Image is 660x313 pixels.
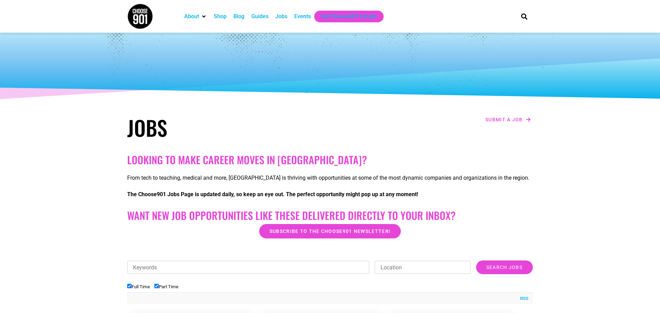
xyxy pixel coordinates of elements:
label: Part Time [154,284,178,289]
h2: Want New Job Opportunities like these Delivered Directly to your Inbox? [127,209,533,222]
div: Search [519,11,530,22]
a: Submit a job [483,115,533,124]
a: RSS [517,295,528,302]
p: From tech to teaching, medical and more, [GEOGRAPHIC_DATA] is thriving with opportunities at some... [127,174,533,182]
a: Shop [214,12,227,21]
a: Guides [251,12,268,21]
span: Subscribe to the Choose901 newsletter! [269,229,390,234]
nav: Main nav [181,11,509,22]
a: Get Choose901 Emails [321,12,377,21]
a: Subscribe to the Choose901 newsletter! [259,224,401,238]
input: Keywords [127,261,369,274]
label: Full Time [127,284,150,289]
span: Submit a job [485,117,523,122]
a: Events [294,12,311,21]
a: Jobs [275,12,287,21]
input: Part Time [154,284,159,288]
input: Full Time [127,284,132,288]
h2: Looking to make career moves in [GEOGRAPHIC_DATA]? [127,154,533,166]
input: Search Jobs [476,260,533,274]
div: About [181,11,210,22]
input: Location [375,261,471,274]
a: About [184,12,199,21]
h1: Jobs [127,115,327,140]
strong: The Choose901 Jobs Page is updated daily, so keep an eye out. The perfect opportunity might pop u... [127,191,418,198]
a: Blog [233,12,244,21]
